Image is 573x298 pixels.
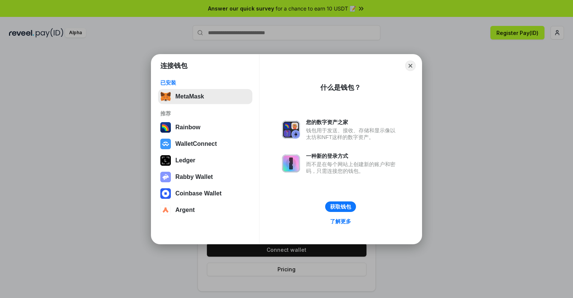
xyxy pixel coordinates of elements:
div: Ledger [175,157,195,164]
div: 推荐 [160,110,250,117]
img: svg+xml,%3Csvg%20xmlns%3D%22http%3A%2F%2Fwww.w3.org%2F2000%2Fsvg%22%20fill%3D%22none%22%20viewBox... [282,121,300,139]
div: 钱包用于发送、接收、存储和显示像以太坊和NFT这样的数字资产。 [306,127,399,141]
button: MetaMask [158,89,252,104]
img: svg+xml,%3Csvg%20width%3D%22120%22%20height%3D%22120%22%20viewBox%3D%220%200%20120%20120%22%20fil... [160,122,171,133]
button: Argent [158,203,252,218]
button: WalletConnect [158,136,252,151]
img: svg+xml,%3Csvg%20width%3D%2228%22%20height%3D%2228%22%20viewBox%3D%220%200%2028%2028%22%20fill%3D... [160,205,171,215]
button: Rabby Wallet [158,169,252,185]
div: Rainbow [175,124,201,131]
div: 已安装 [160,79,250,86]
div: Argent [175,207,195,213]
div: Rabby Wallet [175,174,213,180]
div: 了解更多 [330,218,351,225]
div: MetaMask [175,93,204,100]
div: WalletConnect [175,141,217,147]
img: svg+xml,%3Csvg%20xmlns%3D%22http%3A%2F%2Fwww.w3.org%2F2000%2Fsvg%22%20fill%3D%22none%22%20viewBox... [160,172,171,182]
img: svg+xml,%3Csvg%20xmlns%3D%22http%3A%2F%2Fwww.w3.org%2F2000%2Fsvg%22%20width%3D%2228%22%20height%3... [160,155,171,166]
button: Coinbase Wallet [158,186,252,201]
h1: 连接钱包 [160,61,187,70]
img: svg+xml,%3Csvg%20xmlns%3D%22http%3A%2F%2Fwww.w3.org%2F2000%2Fsvg%22%20fill%3D%22none%22%20viewBox... [282,154,300,172]
div: 获取钱包 [330,203,351,210]
div: 您的数字资产之家 [306,119,399,126]
img: svg+xml,%3Csvg%20fill%3D%22none%22%20height%3D%2233%22%20viewBox%3D%220%200%2035%2033%22%20width%... [160,91,171,102]
img: svg+xml,%3Csvg%20width%3D%2228%22%20height%3D%2228%22%20viewBox%3D%220%200%2028%2028%22%20fill%3D... [160,139,171,149]
div: 什么是钱包？ [320,83,361,92]
button: Ledger [158,153,252,168]
img: svg+xml,%3Csvg%20width%3D%2228%22%20height%3D%2228%22%20viewBox%3D%220%200%2028%2028%22%20fill%3D... [160,188,171,199]
button: Close [405,61,416,71]
button: 获取钱包 [325,201,356,212]
div: 一种新的登录方式 [306,153,399,159]
button: Rainbow [158,120,252,135]
a: 了解更多 [326,216,356,226]
div: Coinbase Wallet [175,190,222,197]
div: 而不是在每个网站上创建新的账户和密码，只需连接您的钱包。 [306,161,399,174]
